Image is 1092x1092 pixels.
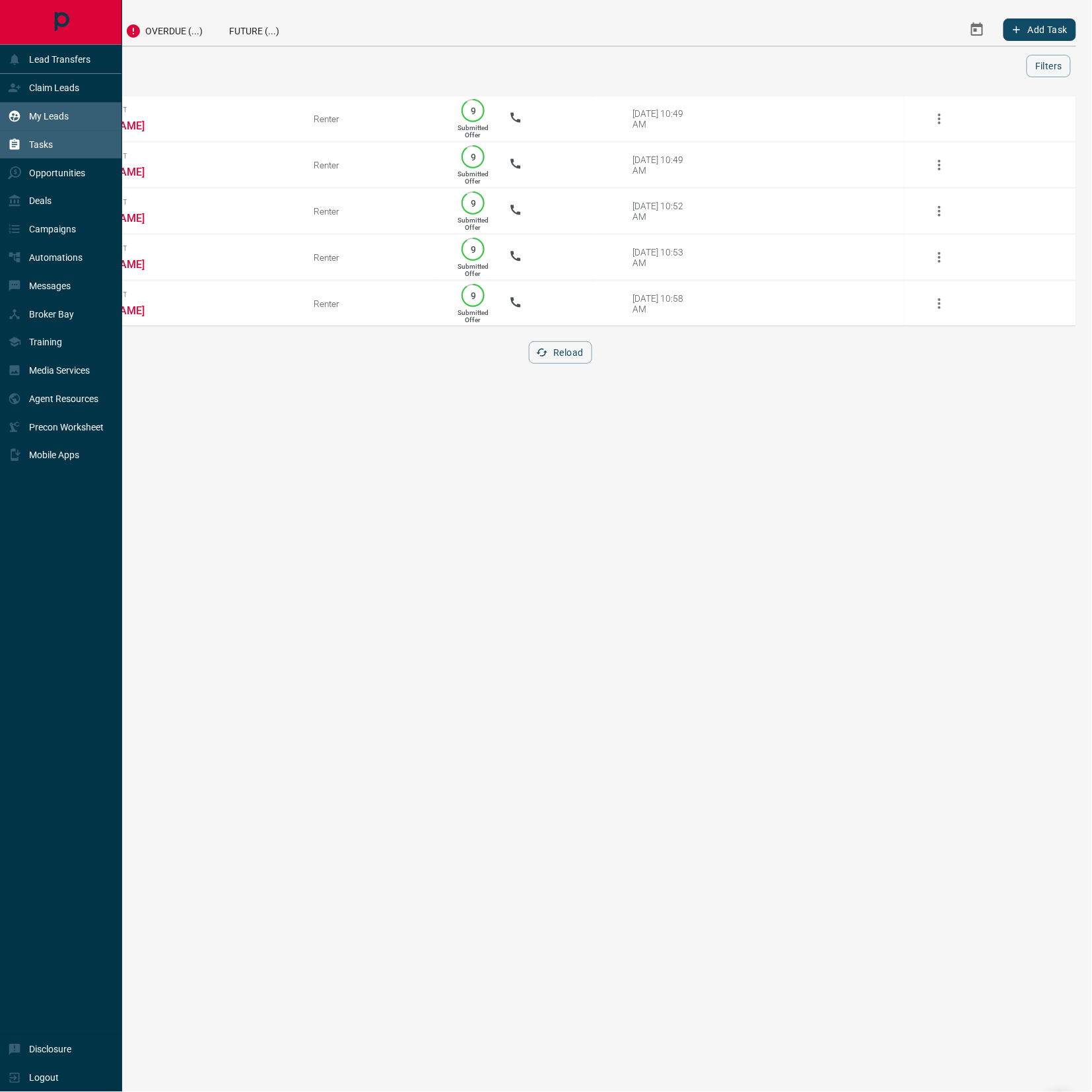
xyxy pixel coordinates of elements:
[632,201,689,222] div: [DATE] 10:52 AM
[529,341,592,364] button: Reload
[468,244,478,254] p: 9
[65,290,294,299] span: Viewing Request
[458,263,489,277] p: Submitted Offer
[65,152,294,160] span: Viewing Request
[314,114,437,124] div: Renter
[314,206,437,217] div: Renter
[468,290,478,300] p: 9
[468,106,478,116] p: 9
[1027,55,1071,77] button: Filters
[458,217,489,231] p: Submitted Offer
[65,244,294,253] span: Viewing Request
[458,124,489,139] p: Submitted Offer
[632,108,689,129] div: [DATE] 10:49 AM
[468,198,478,208] p: 9
[632,247,689,268] div: [DATE] 10:53 AM
[314,298,437,309] div: Renter
[468,152,478,162] p: 9
[458,170,489,185] p: Submitted Offer
[216,13,292,46] div: Future (...)
[314,252,437,263] div: Renter
[65,106,294,114] span: Viewing Request
[458,309,489,324] p: Submitted Offer
[1004,18,1076,41] button: Add Task
[961,14,993,46] button: Select Date Range
[112,13,216,46] div: Overdue (...)
[314,160,437,170] div: Renter
[632,154,689,176] div: [DATE] 10:49 AM
[632,293,689,314] div: [DATE] 10:58 AM
[65,198,294,207] span: Viewing Request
